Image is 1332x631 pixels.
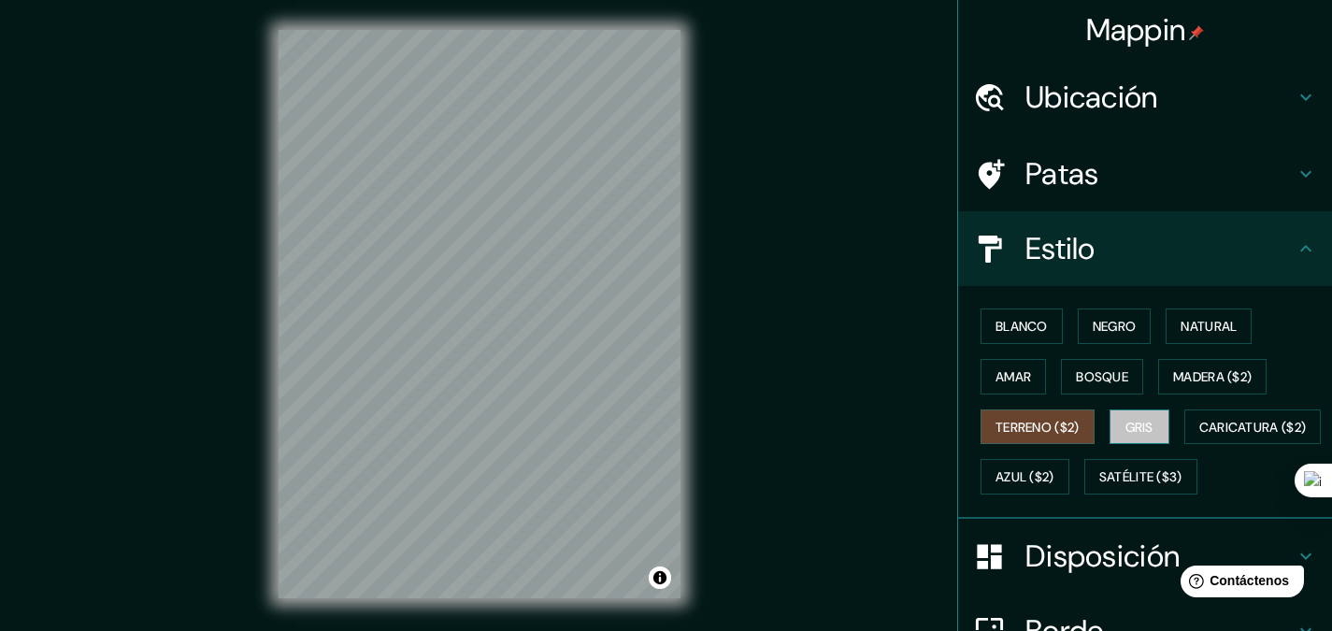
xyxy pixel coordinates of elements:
[995,318,1048,335] font: Blanco
[958,136,1332,211] div: Patas
[1173,368,1252,385] font: Madera ($2)
[981,359,1046,394] button: Amar
[1099,469,1182,486] font: Satélite ($3)
[1199,419,1307,436] font: Caricatura ($2)
[1061,359,1143,394] button: Bosque
[981,459,1069,495] button: Azul ($2)
[649,566,671,589] button: Activar o desactivar atribución
[981,409,1095,445] button: Terreno ($2)
[1025,154,1099,194] font: Patas
[1158,359,1267,394] button: Madera ($2)
[1166,308,1252,344] button: Natural
[1078,308,1152,344] button: Negro
[1110,409,1169,445] button: Gris
[1025,537,1180,576] font: Disposición
[1181,318,1237,335] font: Natural
[958,60,1332,135] div: Ubicación
[1025,229,1096,268] font: Estilo
[958,519,1332,594] div: Disposición
[995,368,1031,385] font: Amar
[1025,78,1158,117] font: Ubicación
[981,308,1063,344] button: Blanco
[279,30,680,598] canvas: Mapa
[1093,318,1137,335] font: Negro
[1086,10,1186,50] font: Mappin
[1125,419,1153,436] font: Gris
[1184,409,1322,445] button: Caricatura ($2)
[1189,25,1204,40] img: pin-icon.png
[1166,558,1311,610] iframe: Lanzador de widgets de ayuda
[1076,368,1128,385] font: Bosque
[995,469,1054,486] font: Azul ($2)
[995,419,1080,436] font: Terreno ($2)
[958,211,1332,286] div: Estilo
[1084,459,1197,495] button: Satélite ($3)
